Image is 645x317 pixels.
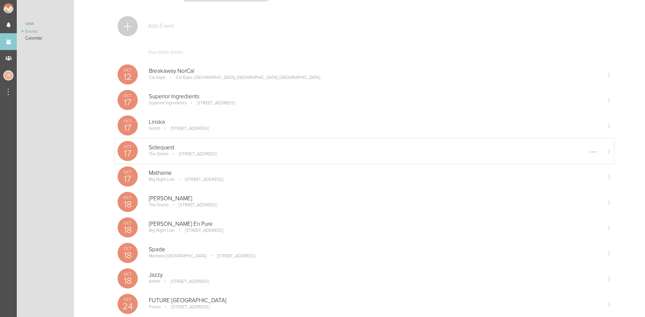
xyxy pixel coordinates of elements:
p: The Grand [149,151,168,157]
p: Add Event [147,23,174,30]
p: Big Night Live [149,228,175,233]
p: [STREET_ADDRESS] [161,279,209,284]
div: Jessica Smith [3,70,13,81]
p: Oct [118,170,138,174]
p: [STREET_ADDRESS] [169,202,217,208]
p: [STREET_ADDRESS] [162,304,210,310]
p: [STREET_ADDRESS] [176,177,223,182]
p: Future [149,304,161,310]
p: Oct [118,298,138,302]
p: FUTURE [GEOGRAPHIC_DATA] [149,297,601,304]
p: The Grand [149,202,168,208]
img: NOMAD [3,3,41,13]
p: bsmnt [149,126,160,131]
p: 17 [118,149,138,158]
p: 18 [118,276,138,285]
p: Big Night Live [149,177,175,182]
p: Spade [149,246,601,253]
p: Oct [118,94,138,98]
p: 17 [118,123,138,133]
p: 24 [118,302,138,311]
p: 17 [118,98,138,107]
p: [PERSON_NAME] [149,195,601,202]
a: View [17,20,74,28]
p: Cal Expo [149,75,165,80]
p: [STREET_ADDRESS] [176,228,223,233]
a: View Earlier Events [118,46,611,62]
p: Oct [118,145,138,149]
p: [STREET_ADDRESS] [169,151,217,157]
p: 18 [118,251,138,260]
p: [PERSON_NAME] En Pure [149,221,601,227]
p: 17 [118,174,138,183]
p: Mémoire [GEOGRAPHIC_DATA] [149,253,207,259]
p: 12 [118,72,138,82]
p: Oct [118,196,138,200]
p: [STREET_ADDRESS] [161,126,209,131]
p: Oct [118,119,138,123]
p: Cal Expo, [GEOGRAPHIC_DATA], [GEOGRAPHIC_DATA], [GEOGRAPHIC_DATA] [166,75,320,80]
p: Sidequest [149,144,601,151]
p: [STREET_ADDRESS] [187,100,235,106]
p: Oct [118,68,138,72]
p: [STREET_ADDRESS] [208,253,255,259]
p: Linska [149,119,601,125]
p: Jazzy [149,272,601,278]
p: Oct [118,221,138,225]
p: Superior Ingredients [149,93,601,100]
p: Mathame [149,170,601,176]
p: Breakaway NorCal [149,68,601,74]
p: Oct [118,247,138,251]
p: Superior Ingredients [149,100,186,106]
a: Calendar [17,35,74,42]
p: 18 [118,200,138,209]
p: bsmnt [149,279,160,284]
p: Oct [118,272,138,276]
a: Events [17,28,74,35]
p: 18 [118,225,138,234]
